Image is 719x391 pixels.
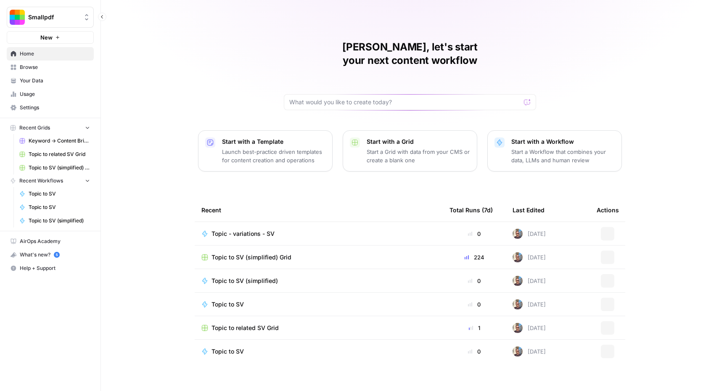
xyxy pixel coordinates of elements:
span: Topic to SV (simplified) [211,277,278,285]
span: Topic to related SV Grid [29,151,90,158]
img: 12lpmarulu2z3pnc3j6nly8e5680 [513,323,523,333]
button: Recent Workflows [7,174,94,187]
div: 224 [449,253,499,262]
button: Start with a GridStart a Grid with data from your CMS or create a blank one [343,130,477,172]
img: 12lpmarulu2z3pnc3j6nly8e5680 [513,229,523,239]
span: Topic to SV (simplified) [29,217,90,225]
span: Recent Workflows [19,177,63,185]
a: Topic to SV [16,187,94,201]
div: 0 [449,230,499,238]
div: Last Edited [513,198,545,222]
span: Topic to SV [211,300,244,309]
span: Topic to SV [29,190,90,198]
p: Start with a Grid [367,137,470,146]
img: 12lpmarulu2z3pnc3j6nly8e5680 [513,346,523,357]
a: 5 [54,252,60,258]
a: AirOps Academy [7,235,94,248]
span: Help + Support [20,264,90,272]
a: Topic to SV [16,201,94,214]
input: What would you like to create today? [289,98,521,106]
a: Keyword -> Content Brief -> Article [16,134,94,148]
div: [DATE] [513,252,546,262]
span: Topic to SV [211,347,244,356]
button: Start with a WorkflowStart a Workflow that combines your data, LLMs and human review [487,130,622,172]
button: Help + Support [7,262,94,275]
img: 12lpmarulu2z3pnc3j6nly8e5680 [513,276,523,286]
div: Recent [201,198,436,222]
img: 12lpmarulu2z3pnc3j6nly8e5680 [513,252,523,262]
a: Topic to SV (simplified) Grid [201,253,436,262]
span: Topic to related SV Grid [211,324,279,332]
div: 0 [449,347,499,356]
img: Smallpdf Logo [10,10,25,25]
p: Start a Workflow that combines your data, LLMs and human review [511,148,615,164]
div: [DATE] [513,229,546,239]
div: 0 [449,277,499,285]
p: Start with a Workflow [511,137,615,146]
a: Topic to SV (simplified) [16,214,94,227]
span: Topic to SV (simplified) Grid [29,164,90,172]
a: Topic to SV (simplified) [201,277,436,285]
span: Browse [20,63,90,71]
div: [DATE] [513,299,546,309]
span: Settings [20,104,90,111]
button: Start with a TemplateLaunch best-practice driven templates for content creation and operations [198,130,333,172]
div: Total Runs (7d) [449,198,493,222]
div: What's new? [7,248,93,261]
a: Topic to SV [201,347,436,356]
button: Recent Grids [7,122,94,134]
a: Home [7,47,94,61]
span: Smallpdf [28,13,79,21]
button: Workspace: Smallpdf [7,7,94,28]
img: 12lpmarulu2z3pnc3j6nly8e5680 [513,299,523,309]
button: New [7,31,94,44]
a: Your Data [7,74,94,87]
a: Topic to related SV Grid [16,148,94,161]
span: AirOps Academy [20,238,90,245]
span: Usage [20,90,90,98]
span: Topic to SV (simplified) Grid [211,253,291,262]
span: Your Data [20,77,90,85]
a: Settings [7,101,94,114]
p: Start with a Template [222,137,325,146]
h1: [PERSON_NAME], let's start your next content workflow [284,40,536,67]
a: Usage [7,87,94,101]
span: Keyword -> Content Brief -> Article [29,137,90,145]
div: [DATE] [513,276,546,286]
p: Launch best-practice driven templates for content creation and operations [222,148,325,164]
span: Recent Grids [19,124,50,132]
a: Topic - variations - SV [201,230,436,238]
div: 1 [449,324,499,332]
div: [DATE] [513,323,546,333]
a: Topic to related SV Grid [201,324,436,332]
div: Actions [597,198,619,222]
p: Start a Grid with data from your CMS or create a blank one [367,148,470,164]
span: Topic to SV [29,203,90,211]
div: 0 [449,300,499,309]
text: 5 [56,253,58,257]
button: What's new? 5 [7,248,94,262]
span: Topic - variations - SV [211,230,275,238]
span: New [40,33,53,42]
a: Browse [7,61,94,74]
span: Home [20,50,90,58]
a: Topic to SV [201,300,436,309]
div: [DATE] [513,346,546,357]
a: Topic to SV (simplified) Grid [16,161,94,174]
